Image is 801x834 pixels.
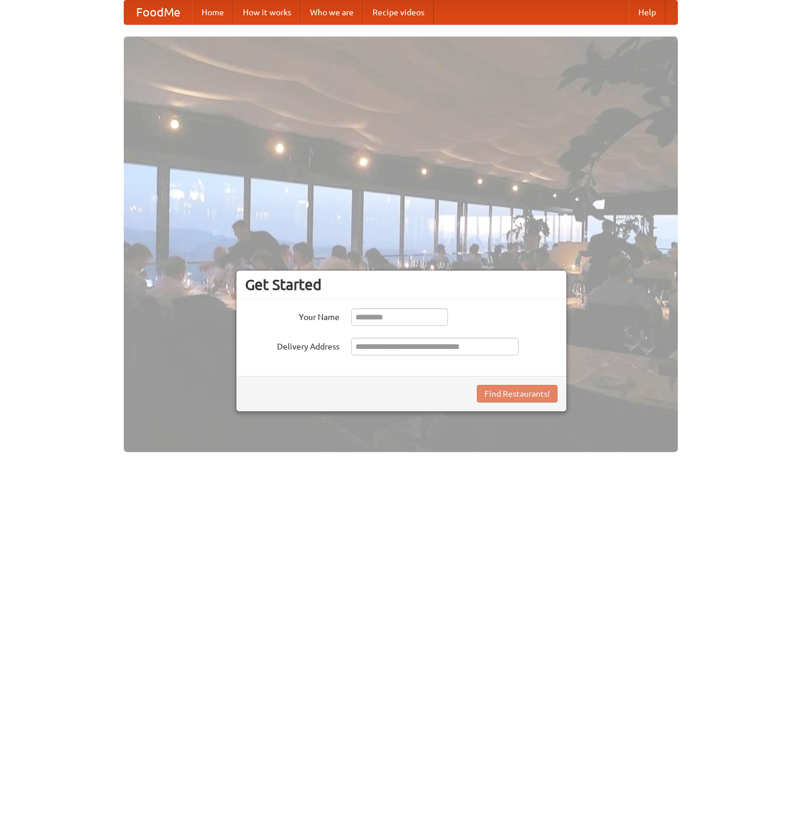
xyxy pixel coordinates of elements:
[233,1,301,24] a: How it works
[245,308,339,323] label: Your Name
[629,1,665,24] a: Help
[477,385,558,403] button: Find Restaurants!
[245,276,558,294] h3: Get Started
[124,1,192,24] a: FoodMe
[301,1,363,24] a: Who we are
[245,338,339,352] label: Delivery Address
[363,1,434,24] a: Recipe videos
[192,1,233,24] a: Home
